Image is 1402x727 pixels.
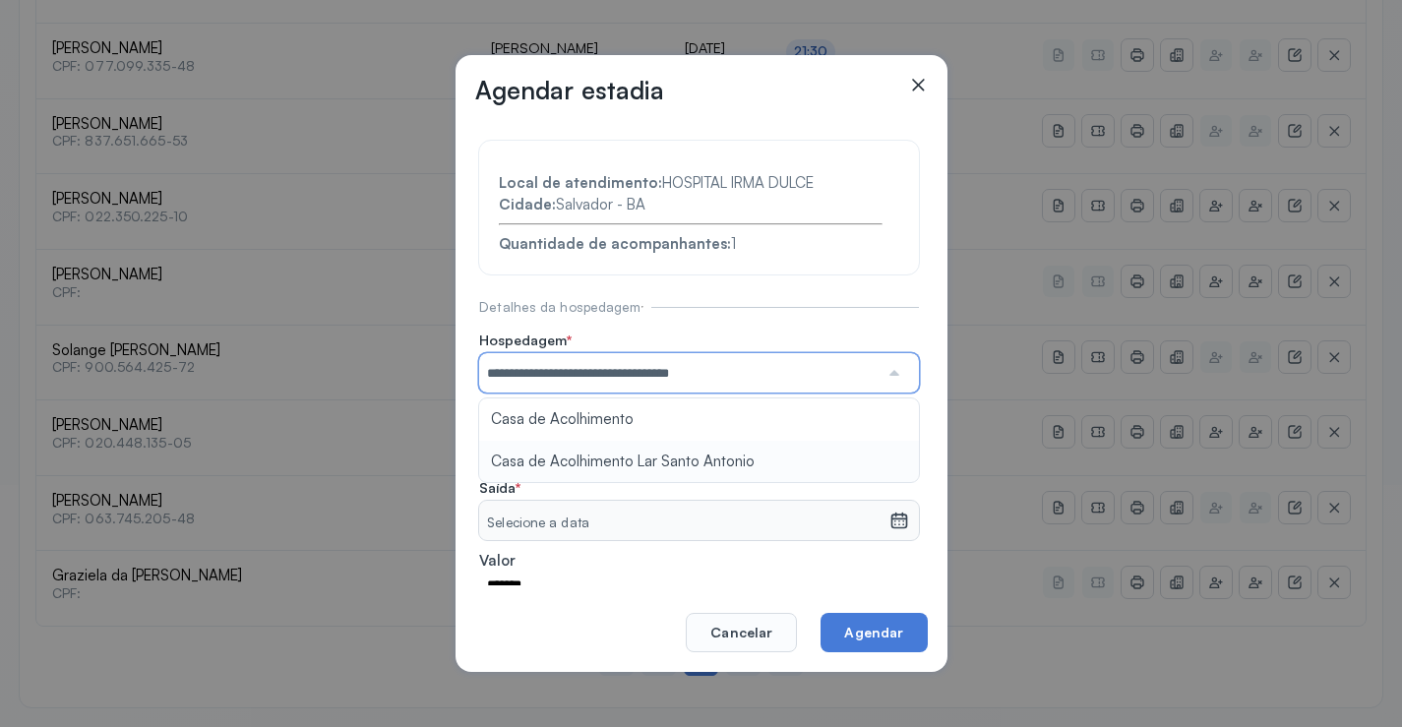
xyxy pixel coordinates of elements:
div: 1 [499,233,883,256]
button: Cancelar [686,613,797,652]
li: Casa de Acolhimento Lar Santo Antonio [479,441,919,483]
div: HOSPITAL IRMA DULCE [499,172,883,195]
span: Saída [479,479,520,497]
strong: Quantidade de acompanhantes: [499,234,731,253]
li: Casa de Acolhimento [479,398,919,441]
h3: Agendar estadia [475,75,664,105]
button: Agendar [821,613,927,652]
small: Selecione a data [487,514,881,533]
strong: Cidade: [499,195,556,213]
span: Detalhes da hospedagem [479,299,640,316]
div: Salvador - BA [499,194,883,216]
span: Valor [479,552,516,571]
strong: Local de atendimento: [499,173,662,192]
span: Hospedagem [479,332,572,349]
